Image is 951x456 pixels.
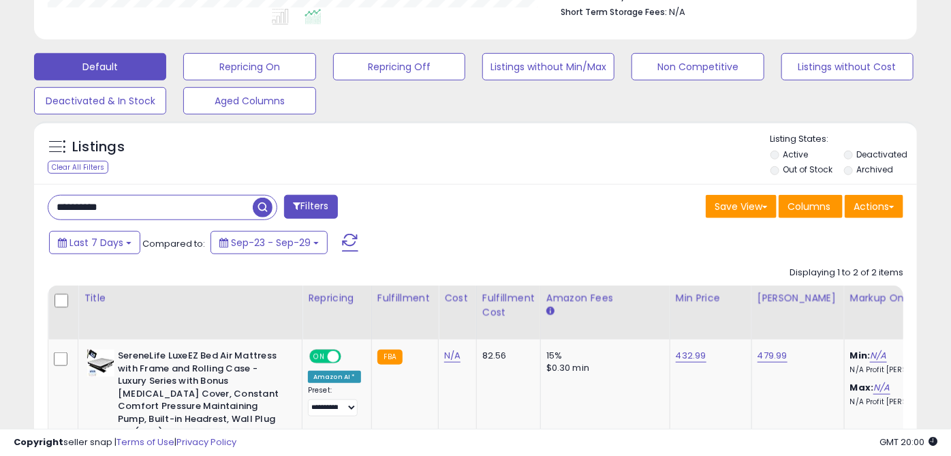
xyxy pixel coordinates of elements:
[49,231,140,254] button: Last 7 Days
[14,436,236,449] div: seller snap | |
[706,195,777,218] button: Save View
[758,349,788,363] a: 479.99
[783,149,808,160] label: Active
[845,195,903,218] button: Actions
[482,53,614,80] button: Listings without Min/Max
[142,237,205,250] span: Compared to:
[850,381,874,394] b: Max:
[69,236,123,249] span: Last 7 Days
[788,200,830,213] span: Columns
[183,87,315,115] button: Aged Columns
[546,305,555,318] small: Amazon Fees.
[14,436,63,449] strong: Copyright
[546,291,664,305] div: Amazon Fees
[377,350,403,365] small: FBA
[176,436,236,449] a: Privacy Policy
[284,195,337,219] button: Filters
[779,195,843,218] button: Columns
[873,381,890,395] a: N/A
[561,6,667,18] b: Short Term Storage Fees:
[333,53,465,80] button: Repricing Off
[546,350,659,362] div: 15%
[308,386,361,416] div: Preset:
[311,351,328,363] span: ON
[48,161,108,174] div: Clear All Filters
[790,267,903,279] div: Displaying 1 to 2 of 2 items
[781,53,914,80] button: Listings without Cost
[669,5,685,18] span: N/A
[308,291,366,305] div: Repricing
[482,291,535,320] div: Fulfillment Cost
[339,351,361,363] span: OFF
[850,349,871,362] b: Min:
[676,291,746,305] div: Min Price
[879,436,937,449] span: 2025-10-7 20:00 GMT
[482,350,530,362] div: 82.56
[183,53,315,80] button: Repricing On
[231,236,311,249] span: Sep-23 - Sep-29
[546,362,659,374] div: $0.30 min
[34,53,166,80] button: Default
[87,350,114,377] img: 41KDbX444-L._SL40_.jpg
[377,291,433,305] div: Fulfillment
[857,149,908,160] label: Deactivated
[84,291,296,305] div: Title
[758,291,839,305] div: [PERSON_NAME]
[770,133,917,146] p: Listing States:
[444,349,461,363] a: N/A
[857,164,894,175] label: Archived
[783,164,832,175] label: Out of Stock
[870,349,886,363] a: N/A
[308,371,361,383] div: Amazon AI *
[118,350,283,442] b: SereneLife LuxeEZ Bed Air Mattress with Frame and Rolling Case - Luxury Series with Bonus [MEDICA...
[632,53,764,80] button: Non Competitive
[116,436,174,449] a: Terms of Use
[34,87,166,115] button: Deactivated & In Stock
[444,291,471,305] div: Cost
[72,138,125,157] h5: Listings
[676,349,706,363] a: 432.99
[211,231,328,254] button: Sep-23 - Sep-29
